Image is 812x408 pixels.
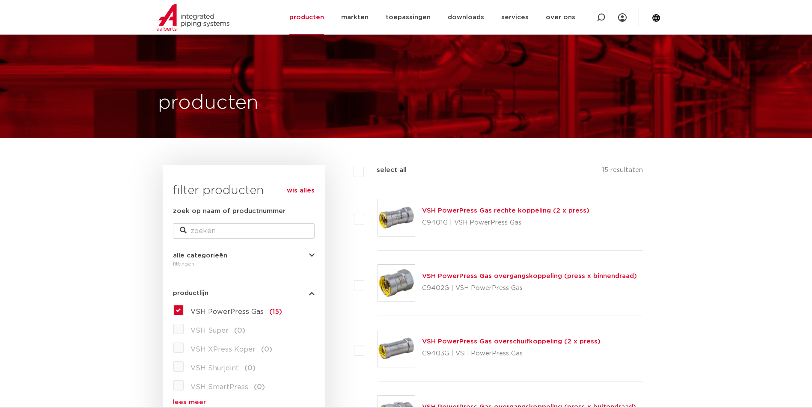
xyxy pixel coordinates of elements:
[158,89,259,117] h1: producten
[422,281,637,295] p: C9402G | VSH PowerPress Gas
[173,182,315,199] h3: filter producten
[190,346,256,353] span: VSH XPress Koper
[190,327,229,334] span: VSH Super
[173,290,208,296] span: productlijn
[173,206,286,216] label: zoek op naam of productnummer
[422,338,601,345] a: VSH PowerPress Gas overschuifkoppeling (2 x press)
[422,273,637,279] a: VSH PowerPress Gas overgangskoppeling (press x binnendraad)
[378,330,415,367] img: Thumbnail for VSH PowerPress Gas overschuifkoppeling (2 x press)
[173,252,315,259] button: alle categorieën
[244,365,256,372] span: (0)
[422,216,589,230] p: C9401G | VSH PowerPress Gas
[254,384,265,390] span: (0)
[173,252,227,259] span: alle categorieën
[261,346,272,353] span: (0)
[190,365,239,372] span: VSH Shurjoint
[287,186,315,196] a: wis alles
[602,165,643,178] p: 15 resultaten
[378,265,415,302] img: Thumbnail for VSH PowerPress Gas overgangskoppeling (press x binnendraad)
[173,399,315,405] a: lees meer
[234,327,245,334] span: (0)
[173,290,315,296] button: productlijn
[173,223,315,239] input: zoeken
[269,308,282,315] span: (15)
[422,347,601,361] p: C9403G | VSH PowerPress Gas
[364,165,407,175] label: select all
[190,384,248,390] span: VSH SmartPress
[173,259,315,269] div: fittingen
[378,199,415,236] img: Thumbnail for VSH PowerPress Gas rechte koppeling (2 x press)
[190,308,264,315] span: VSH PowerPress Gas
[422,207,589,214] a: VSH PowerPress Gas rechte koppeling (2 x press)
